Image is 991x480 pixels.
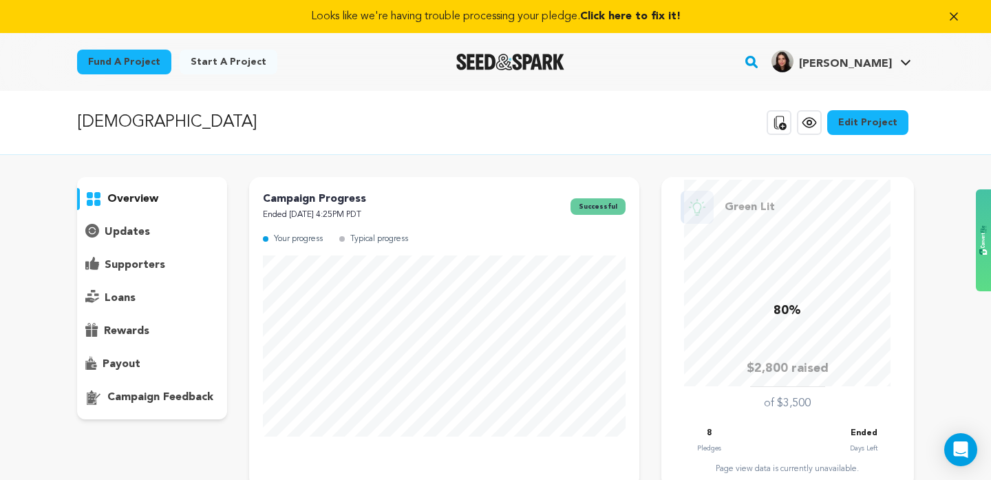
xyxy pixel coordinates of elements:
[105,290,136,306] p: loans
[571,198,626,215] span: successful
[107,191,158,207] p: overview
[827,110,908,135] a: Edit Project
[77,188,227,210] button: overview
[979,225,988,255] img: gdzwAHDJa65OwAAAABJRU5ErkJggg==
[77,50,171,74] a: Fund a project
[771,50,793,72] img: de903ffe241b7776.jpg
[77,353,227,375] button: payout
[799,59,892,70] span: [PERSON_NAME]
[769,48,914,76] span: Lara F.'s Profile
[104,323,149,340] p: rewards
[77,221,227,243] button: updates
[850,441,877,455] p: Days Left
[944,433,977,466] div: Open Intercom Messenger
[274,231,323,247] p: Your progress
[103,356,140,373] p: payout
[769,48,914,72] a: Lara F.'s Profile
[17,8,974,25] a: Looks like we're having trouble processing your pledge.Click here to fix it!
[774,301,801,321] p: 80%
[77,386,227,408] button: campaign feedback
[263,191,366,207] p: Campaign Progress
[456,54,564,70] img: Seed&Spark Logo Dark Mode
[456,54,564,70] a: Seed&Spark Homepage
[105,257,165,273] p: supporters
[707,426,712,441] p: 8
[697,441,721,455] p: Pledges
[180,50,277,74] a: Start a project
[77,287,227,309] button: loans
[764,395,811,412] p: of $3,500
[105,224,150,240] p: updates
[77,110,257,135] p: [DEMOGRAPHIC_DATA]
[580,11,681,22] span: Click here to fix it!
[77,320,227,342] button: rewards
[107,389,213,406] p: campaign feedback
[77,254,227,276] button: supporters
[675,463,900,474] div: Page view data is currently unavailable.
[851,426,877,441] p: Ended
[350,231,408,247] p: Typical progress
[263,207,366,223] p: Ended [DATE] 4:25PM PDT
[771,50,892,72] div: Lara F.'s Profile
